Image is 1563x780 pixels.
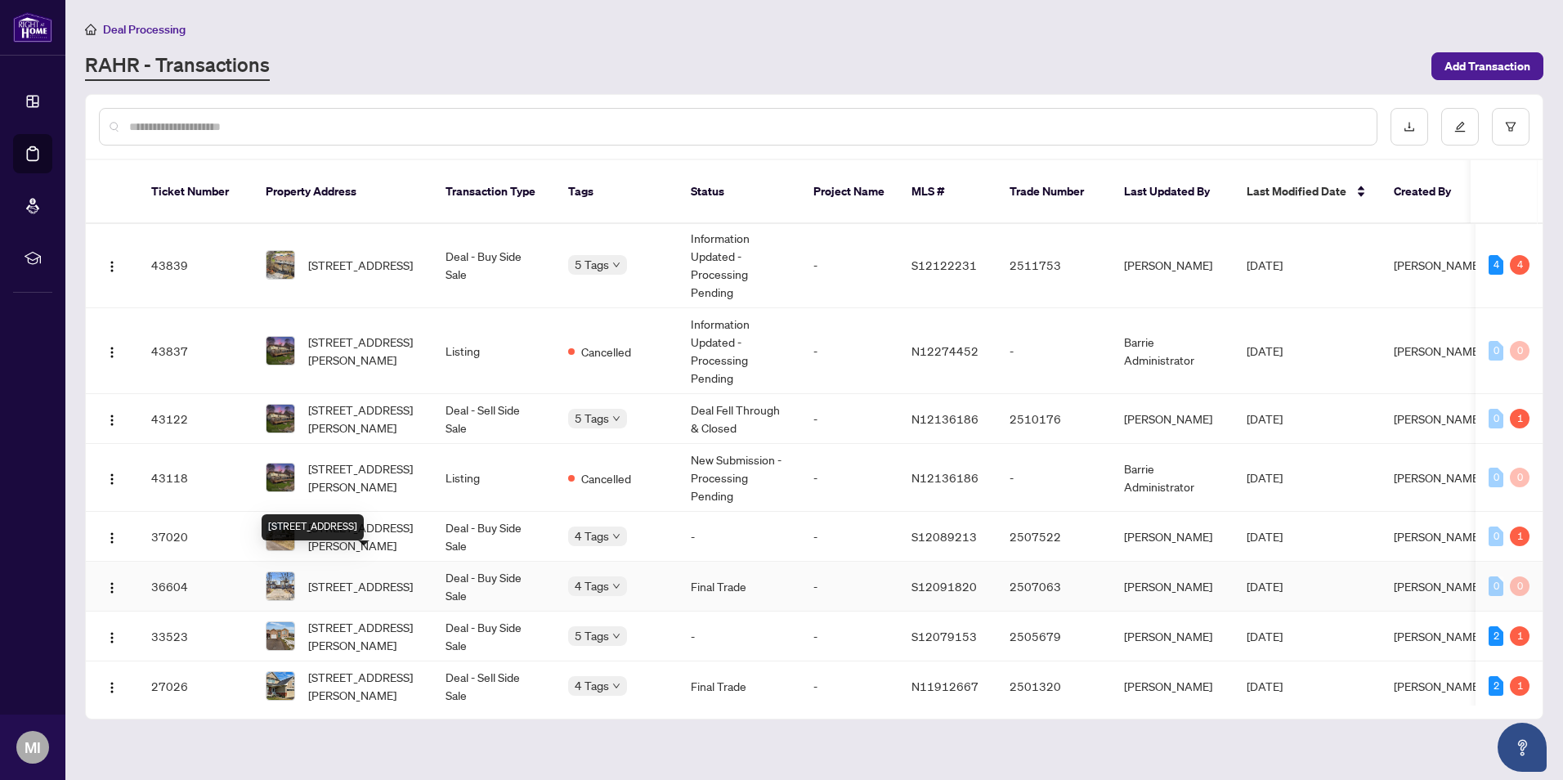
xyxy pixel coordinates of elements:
[1247,258,1283,272] span: [DATE]
[800,222,898,308] td: -
[996,562,1111,612] td: 2507063
[1510,409,1529,428] div: 1
[800,512,898,562] td: -
[575,576,609,595] span: 4 Tags
[1431,52,1543,80] button: Add Transaction
[911,343,979,358] span: N12274452
[1247,579,1283,594] span: [DATE]
[612,532,620,540] span: down
[308,333,419,369] span: [STREET_ADDRESS][PERSON_NAME]
[99,406,125,432] button: Logo
[800,308,898,394] td: -
[1111,612,1234,661] td: [PERSON_NAME]
[1510,468,1529,487] div: 0
[105,260,119,273] img: Logo
[432,308,555,394] td: Listing
[1441,108,1479,146] button: edit
[800,444,898,512] td: -
[432,444,555,512] td: Listing
[911,411,979,426] span: N12136186
[138,661,253,711] td: 27026
[678,222,800,308] td: Information Updated - Processing Pending
[996,661,1111,711] td: 2501320
[308,518,419,554] span: [STREET_ADDRESS][PERSON_NAME]
[99,464,125,491] button: Logo
[1391,108,1428,146] button: download
[1111,222,1234,308] td: [PERSON_NAME]
[1111,160,1234,224] th: Last Updated By
[138,562,253,612] td: 36604
[678,612,800,661] td: -
[1489,468,1503,487] div: 0
[85,52,270,81] a: RAHR - Transactions
[911,470,979,485] span: N12136186
[432,512,555,562] td: Deal - Buy Side Sale
[800,612,898,661] td: -
[1510,576,1529,596] div: 0
[1498,723,1547,772] button: Open asap
[266,464,294,491] img: thumbnail-img
[581,343,631,361] span: Cancelled
[105,414,119,427] img: Logo
[996,512,1111,562] td: 2507522
[678,562,800,612] td: Final Trade
[308,668,419,704] span: [STREET_ADDRESS][PERSON_NAME]
[1489,626,1503,646] div: 2
[1510,626,1529,646] div: 1
[105,531,119,545] img: Logo
[1394,529,1482,544] span: [PERSON_NAME]
[138,160,253,224] th: Ticket Number
[105,631,119,644] img: Logo
[1394,679,1482,693] span: [PERSON_NAME]
[1510,527,1529,546] div: 1
[1247,182,1346,200] span: Last Modified Date
[1394,343,1482,358] span: [PERSON_NAME]
[678,160,800,224] th: Status
[575,626,609,645] span: 5 Tags
[800,661,898,711] td: -
[266,251,294,279] img: thumbnail-img
[1247,679,1283,693] span: [DATE]
[308,401,419,437] span: [STREET_ADDRESS][PERSON_NAME]
[996,222,1111,308] td: 2511753
[1234,160,1381,224] th: Last Modified Date
[996,160,1111,224] th: Trade Number
[612,632,620,640] span: down
[105,473,119,486] img: Logo
[1111,308,1234,394] td: Barrie Administrator
[1489,576,1503,596] div: 0
[1247,529,1283,544] span: [DATE]
[800,562,898,612] td: -
[612,415,620,423] span: down
[432,160,555,224] th: Transaction Type
[1489,341,1503,361] div: 0
[1247,343,1283,358] span: [DATE]
[105,681,119,694] img: Logo
[138,444,253,512] td: 43118
[678,444,800,512] td: New Submission - Processing Pending
[1111,394,1234,444] td: [PERSON_NAME]
[1111,661,1234,711] td: [PERSON_NAME]
[266,572,294,600] img: thumbnail-img
[253,160,432,224] th: Property Address
[1381,160,1479,224] th: Created By
[555,160,678,224] th: Tags
[138,612,253,661] td: 33523
[996,394,1111,444] td: 2510176
[1111,512,1234,562] td: [PERSON_NAME]
[103,22,186,37] span: Deal Processing
[13,12,52,43] img: logo
[308,459,419,495] span: [STREET_ADDRESS][PERSON_NAME]
[99,673,125,699] button: Logo
[99,623,125,649] button: Logo
[575,255,609,274] span: 5 Tags
[138,222,253,308] td: 43839
[262,514,364,540] div: [STREET_ADDRESS]
[266,405,294,433] img: thumbnail-img
[1111,562,1234,612] td: [PERSON_NAME]
[1444,53,1530,79] span: Add Transaction
[99,338,125,364] button: Logo
[308,256,413,274] span: [STREET_ADDRESS]
[678,512,800,562] td: -
[1510,255,1529,275] div: 4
